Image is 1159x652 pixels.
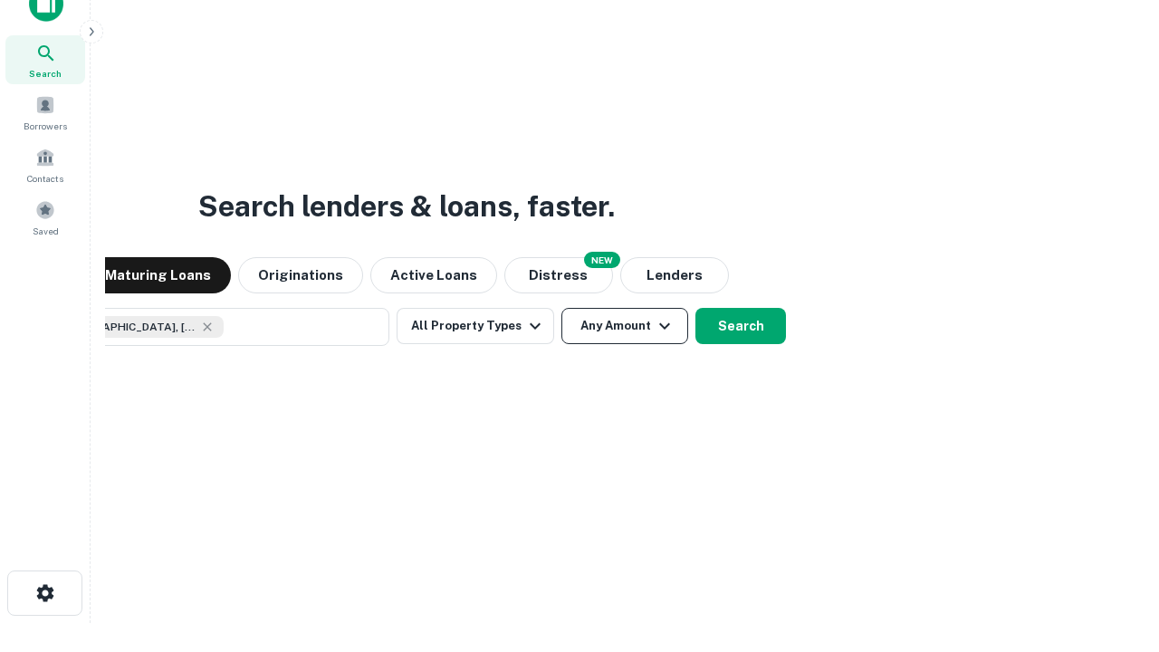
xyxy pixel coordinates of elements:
button: Maturing Loans [85,257,231,293]
a: Saved [5,193,85,242]
a: Search [5,35,85,84]
span: Borrowers [24,119,67,133]
span: Search [29,66,62,81]
a: Contacts [5,140,85,189]
button: [GEOGRAPHIC_DATA], [GEOGRAPHIC_DATA], [GEOGRAPHIC_DATA] [27,308,389,346]
button: Search [695,308,786,344]
span: [GEOGRAPHIC_DATA], [GEOGRAPHIC_DATA], [GEOGRAPHIC_DATA] [61,319,196,335]
a: Borrowers [5,88,85,137]
button: Search distressed loans with lien and other non-mortgage details. [504,257,613,293]
button: Active Loans [370,257,497,293]
span: Saved [33,224,59,238]
iframe: Chat Widget [1068,507,1159,594]
button: Any Amount [561,308,688,344]
span: Contacts [27,171,63,186]
div: NEW [584,252,620,268]
button: All Property Types [397,308,554,344]
h3: Search lenders & loans, faster. [198,185,615,228]
button: Lenders [620,257,729,293]
button: Originations [238,257,363,293]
